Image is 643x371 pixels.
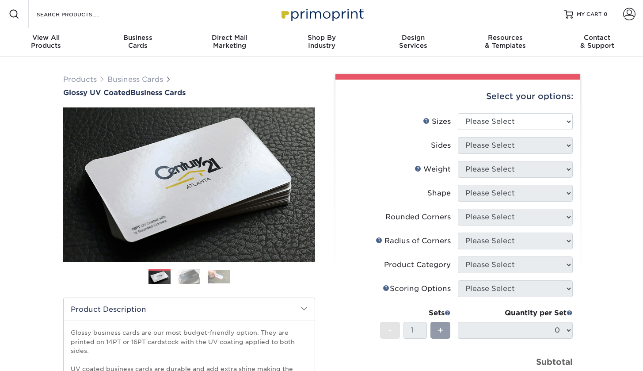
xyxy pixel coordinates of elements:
[577,11,602,18] span: MY CART
[367,28,459,57] a: DesignServices
[276,34,368,50] div: Industry
[459,28,551,57] a: Resources& Templates
[438,324,443,337] span: +
[276,28,368,57] a: Shop ByIndustry
[383,283,451,294] div: Scoring Options
[107,75,163,84] a: Business Cards
[36,9,122,19] input: SEARCH PRODUCTS.....
[92,34,184,42] span: Business
[459,34,551,50] div: & Templates
[380,308,451,318] div: Sets
[278,4,366,23] img: Primoprint
[385,212,451,222] div: Rounded Corners
[551,34,643,50] div: & Support
[148,266,171,288] img: Business Cards 01
[384,260,451,270] div: Product Category
[63,59,315,311] img: Glossy UV Coated 01
[458,308,573,318] div: Quantity per Set
[63,88,315,97] h1: Business Cards
[208,270,230,283] img: Business Cards 03
[551,34,643,42] span: Contact
[64,298,315,321] h2: Product Description
[276,34,368,42] span: Shop By
[63,75,97,84] a: Products
[184,34,276,50] div: Marketing
[459,34,551,42] span: Resources
[536,357,573,367] strong: Subtotal
[551,28,643,57] a: Contact& Support
[423,116,451,127] div: Sizes
[367,34,459,42] span: Design
[342,80,573,113] div: Select your options:
[427,188,451,199] div: Shape
[63,88,130,97] span: Glossy UV Coated
[367,34,459,50] div: Services
[184,34,276,42] span: Direct Mail
[184,28,276,57] a: Direct MailMarketing
[415,164,451,175] div: Weight
[92,34,184,50] div: Cards
[63,88,315,97] a: Glossy UV CoatedBusiness Cards
[431,140,451,151] div: Sides
[178,269,200,284] img: Business Cards 02
[604,11,608,17] span: 0
[92,28,184,57] a: BusinessCards
[376,236,451,246] div: Radius of Corners
[388,324,392,337] span: -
